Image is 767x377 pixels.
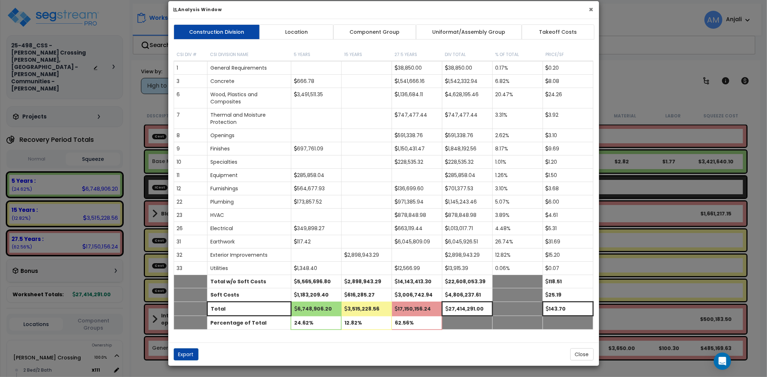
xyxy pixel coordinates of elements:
td: 27,414,291.00 [442,302,492,316]
td: 591,338.76 [392,129,442,142]
td: 12.82% [492,248,543,262]
td: 285,858.04 [291,169,341,182]
small: 5 Years [294,52,310,57]
td: 173,857.52 [291,195,341,209]
td: General Requirements [207,61,291,75]
td: 62.56% [392,316,442,330]
td: 3,515,228.56 [341,302,392,316]
td: Wood, Plastics and Composites [207,88,291,108]
td: 701,377.53 [442,182,492,195]
td: 1.26% [492,169,543,182]
td: 0.17% [492,61,543,75]
a: Component Group [333,24,416,39]
small: CSI Division Name [210,52,248,57]
td: 117.42 [291,235,341,248]
td: 33 [174,262,207,275]
td: 3 [174,75,207,88]
td: 31.69 [543,235,593,248]
td: Concrete [207,75,291,88]
td: 4,806,237.61 [442,288,492,302]
td: 3,006,742.94 [392,288,442,302]
td: 136,699.60 [392,182,442,195]
td: 22 [174,195,207,209]
td: 1,541,666.16 [392,75,442,88]
td: HVAC [207,209,291,222]
td: 971,385.94 [392,195,442,209]
td: 38,850.00 [392,61,442,75]
td: 1.20 [543,155,593,169]
td: 38,850.00 [442,61,492,75]
button: × [589,6,594,13]
button: Export [174,348,198,360]
td: 6,045,809.09 [392,235,442,248]
td: 11 [174,169,207,182]
td: 3.31% [492,108,543,129]
td: 1.01% [492,155,543,169]
td: 9 [174,142,207,155]
td: 8.17% [492,142,543,155]
a: Takeoff Costs [521,24,594,39]
td: Furnishings [207,182,291,195]
td: 1,183,209.40 [291,288,341,302]
small: Price/SF [545,52,564,57]
td: 3.89% [492,209,543,222]
button: Close [570,348,594,360]
td: 6,748,906.20 [291,302,341,316]
a: Location [259,24,334,39]
td: 878,848.98 [392,209,442,222]
b: Analysis Window [174,6,222,13]
small: % of Total [495,52,519,57]
td: 663,119.44 [392,222,442,235]
td: 4.48% [492,222,543,235]
td: 22,608,053.39 [442,275,492,288]
td: 1,848,192.56 [442,142,492,155]
td: 3.92 [543,108,593,129]
td: 591,338.76 [442,129,492,142]
td: 25.19 [543,288,593,302]
td: 5.31 [543,222,593,235]
td: 2.62% [492,129,543,142]
td: 1,150,431.47 [392,142,442,155]
td: 564,677.93 [291,182,341,195]
td: 1,136,684.11 [392,88,442,108]
td: 23 [174,209,207,222]
td: 3,491,511.35 [291,88,341,108]
td: 3.10% [492,182,543,195]
td: 14,143,413.30 [392,275,442,288]
td: Finishes [207,142,291,155]
td: 228,535.32 [392,155,442,169]
b: Total [211,305,225,312]
small: 27.5 Years [394,52,417,57]
td: 2,898,943.29 [341,275,392,288]
td: 12.82% [341,316,392,330]
a: Uniformat/Assembly Group [416,24,522,39]
td: 2,898,943.29 [341,248,392,262]
td: 12 [174,182,207,195]
td: 6 [174,88,207,108]
small: CSI Div # [177,52,197,57]
td: Plumbing [207,195,291,209]
td: Utilities [207,262,291,275]
td: 26.74% [492,235,543,248]
td: 3.10 [543,129,593,142]
td: 0.20 [543,61,593,75]
td: 20.47% [492,88,543,108]
td: 24.62% [291,316,341,330]
td: Exterior Improvements [207,248,291,262]
td: 8 [174,129,207,142]
td: 697,761.09 [291,142,341,155]
td: 15.20 [543,248,593,262]
td: 1,013,017.71 [442,222,492,235]
td: Openings [207,129,291,142]
td: 228,535.32 [442,155,492,169]
td: 8.08 [543,75,593,88]
td: 4,628,195.46 [442,88,492,108]
td: 1 [174,61,207,75]
td: 3.68 [543,182,593,195]
td: 12,566.99 [392,262,442,275]
td: 616,285.27 [341,288,392,302]
td: 26 [174,222,207,235]
td: Specialties [207,155,291,169]
a: Construction Division [174,24,260,39]
td: 24.26 [543,88,593,108]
